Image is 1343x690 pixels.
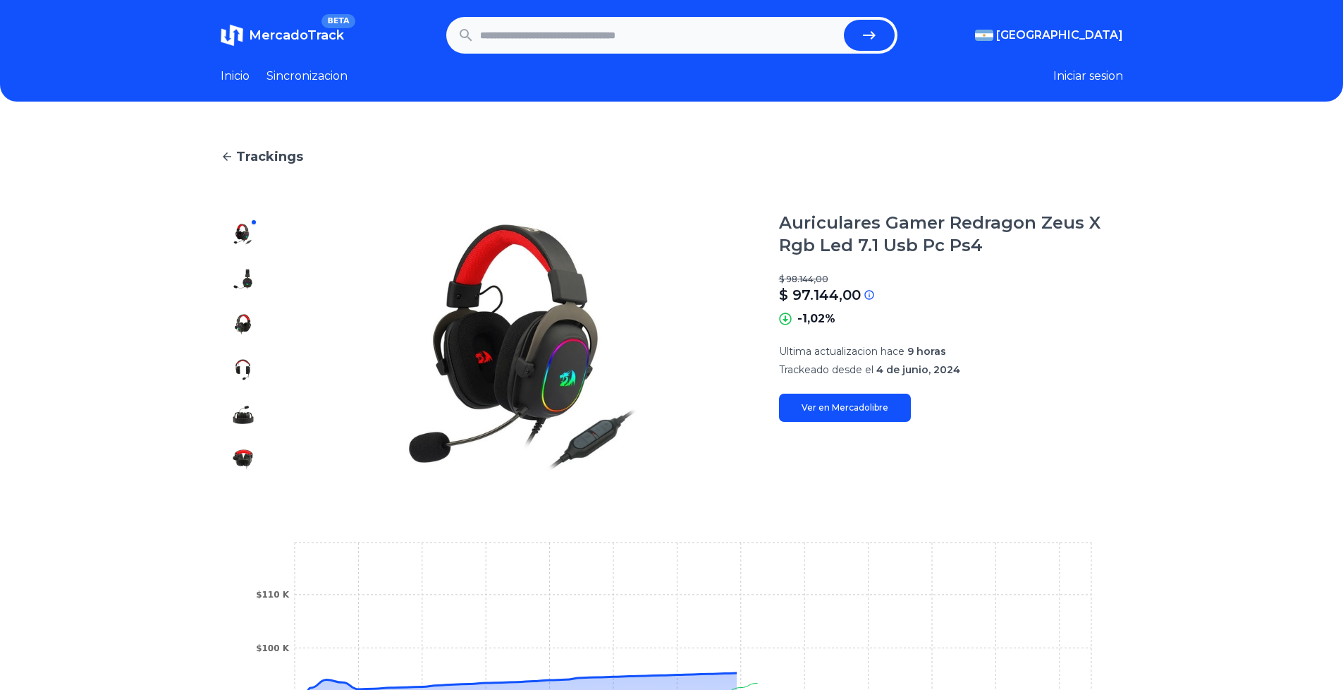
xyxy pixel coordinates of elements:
img: Auriculares Gamer Redragon Zeus X Rgb Led 7.1 Usb Pc Ps4 [232,404,255,426]
img: Auriculares Gamer Redragon Zeus X Rgb Led 7.1 Usb Pc Ps4 [294,212,751,483]
img: Auriculares Gamer Redragon Zeus X Rgb Led 7.1 Usb Pc Ps4 [232,313,255,336]
span: BETA [321,14,355,28]
p: -1,02% [797,310,835,327]
span: [GEOGRAPHIC_DATA] [996,27,1123,44]
tspan: $100 K [256,643,290,653]
a: MercadoTrackBETA [221,24,344,47]
button: Iniciar sesion [1053,68,1123,85]
img: Auriculares Gamer Redragon Zeus X Rgb Led 7.1 Usb Pc Ps4 [232,358,255,381]
a: Sincronizacion [266,68,348,85]
span: Trackings [236,147,303,167]
span: MercadoTrack [249,28,344,43]
img: Argentina [975,30,993,41]
a: Inicio [221,68,250,85]
span: 9 horas [907,345,946,358]
span: 4 de junio, 2024 [876,363,960,376]
img: Auriculares Gamer Redragon Zeus X Rgb Led 7.1 Usb Pc Ps4 [232,223,255,246]
a: Trackings [221,147,1123,167]
span: Ultima actualizacion hace [779,345,904,358]
tspan: $110 K [256,590,290,600]
h1: Auriculares Gamer Redragon Zeus X Rgb Led 7.1 Usb Pc Ps4 [779,212,1123,257]
img: Auriculares Gamer Redragon Zeus X Rgb Led 7.1 Usb Pc Ps4 [232,268,255,291]
img: MercadoTrack [221,24,243,47]
span: Trackeado desde el [779,363,873,376]
p: $ 97.144,00 [779,285,861,305]
img: Auriculares Gamer Redragon Zeus X Rgb Led 7.1 Usb Pc Ps4 [232,449,255,471]
button: [GEOGRAPHIC_DATA] [975,27,1123,44]
p: $ 98.144,00 [779,274,1123,285]
a: Ver en Mercadolibre [779,394,911,422]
